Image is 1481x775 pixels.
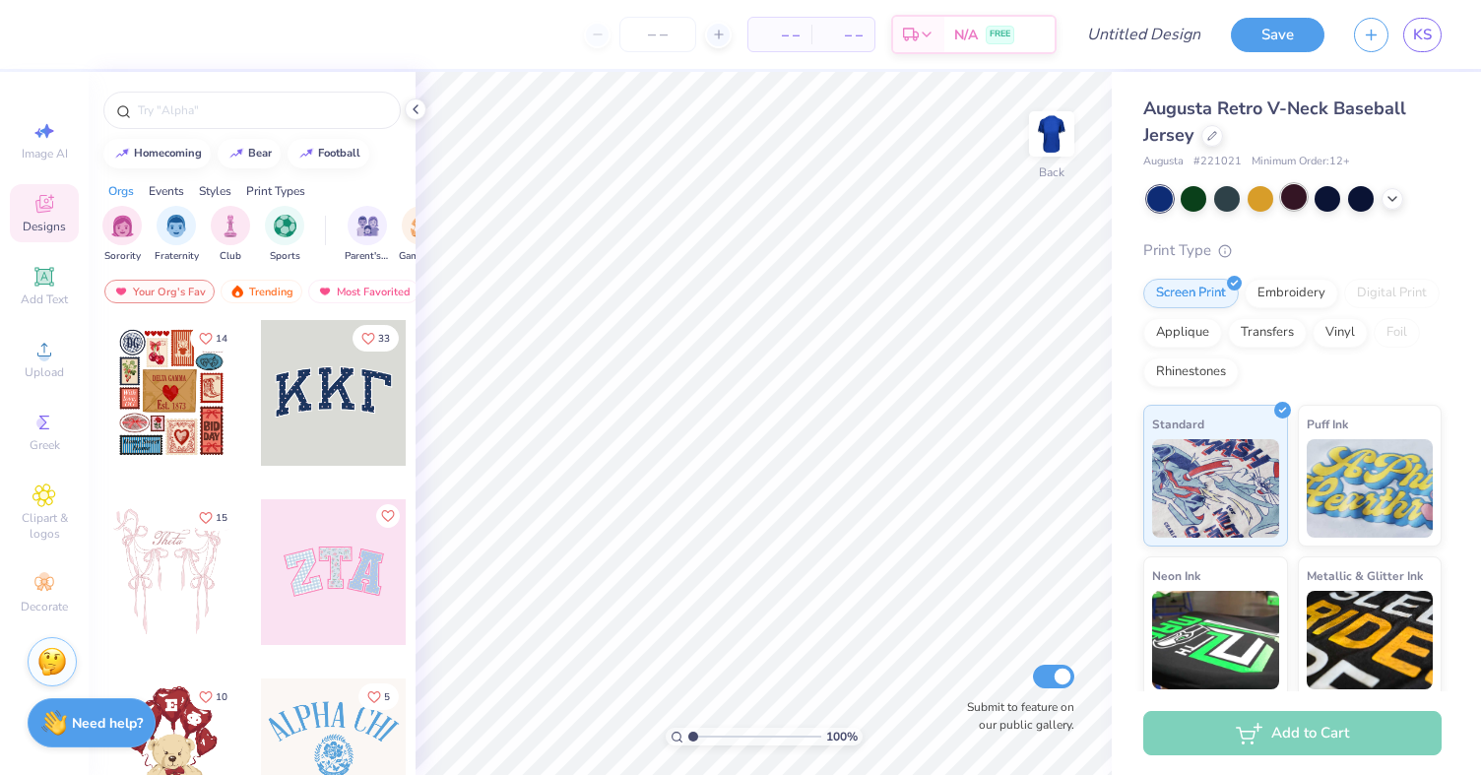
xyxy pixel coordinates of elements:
img: Metallic & Glitter Ink [1307,591,1434,689]
img: trend_line.gif [114,148,130,160]
img: Game Day Image [411,215,433,237]
button: filter button [265,206,304,264]
input: Untitled Design [1071,15,1216,54]
span: Designs [23,219,66,234]
img: most_fav.gif [113,285,129,298]
span: – – [760,25,800,45]
div: football [318,148,360,159]
span: Decorate [21,599,68,614]
span: – – [823,25,863,45]
img: Neon Ink [1152,591,1279,689]
span: Sorority [104,249,141,264]
a: KS [1403,18,1442,52]
div: Trending [221,280,302,303]
div: Applique [1143,318,1222,348]
div: Vinyl [1313,318,1368,348]
img: trending.gif [229,285,245,298]
span: Augusta [1143,154,1184,170]
img: Sports Image [274,215,296,237]
span: Clipart & logos [10,510,79,542]
label: Submit to feature on our public gallery. [956,698,1074,734]
div: filter for Fraternity [155,206,199,264]
span: Parent's Weekend [345,249,390,264]
div: bear [248,148,272,159]
div: Foil [1374,318,1420,348]
span: 15 [216,513,227,523]
div: Orgs [108,182,134,200]
button: bear [218,139,281,168]
span: Upload [25,364,64,380]
span: FREE [990,28,1010,41]
div: Print Type [1143,239,1442,262]
div: Your Org's Fav [104,280,215,303]
span: Augusta Retro V-Neck Baseball Jersey [1143,97,1406,147]
span: Add Text [21,291,68,307]
span: Neon Ink [1152,565,1200,586]
span: Sports [270,249,300,264]
button: Like [353,325,399,352]
div: Digital Print [1344,279,1440,308]
span: 5 [384,692,390,702]
img: Parent's Weekend Image [356,215,379,237]
img: Puff Ink [1307,439,1434,538]
img: trend_line.gif [298,148,314,160]
button: Save [1231,18,1324,52]
span: 33 [378,334,390,344]
button: filter button [211,206,250,264]
button: Like [190,504,236,531]
div: homecoming [134,148,202,159]
span: Standard [1152,414,1204,434]
div: Rhinestones [1143,357,1239,387]
button: Like [190,683,236,710]
button: filter button [345,206,390,264]
span: 100 % [826,728,858,745]
div: filter for Sports [265,206,304,264]
div: Embroidery [1245,279,1338,308]
button: Like [190,325,236,352]
button: filter button [102,206,142,264]
input: Try "Alpha" [136,100,388,120]
span: Fraternity [155,249,199,264]
strong: Need help? [72,714,143,733]
span: Puff Ink [1307,414,1348,434]
img: Back [1032,114,1071,154]
span: 10 [216,692,227,702]
img: Standard [1152,439,1279,538]
div: filter for Sorority [102,206,142,264]
div: filter for Parent's Weekend [345,206,390,264]
span: Metallic & Glitter Ink [1307,565,1423,586]
div: Transfers [1228,318,1307,348]
input: – – [619,17,696,52]
div: Print Types [246,182,305,200]
div: Most Favorited [308,280,419,303]
div: Styles [199,182,231,200]
div: Back [1039,163,1064,181]
span: # 221021 [1193,154,1242,170]
img: trend_line.gif [228,148,244,160]
img: Sorority Image [111,215,134,237]
span: Minimum Order: 12 + [1252,154,1350,170]
span: Club [220,249,241,264]
div: Events [149,182,184,200]
span: KS [1413,24,1432,46]
div: Screen Print [1143,279,1239,308]
button: filter button [155,206,199,264]
button: football [288,139,369,168]
img: most_fav.gif [317,285,333,298]
span: N/A [954,25,978,45]
button: homecoming [103,139,211,168]
span: Greek [30,437,60,453]
button: Like [358,683,399,710]
span: Game Day [399,249,444,264]
span: 14 [216,334,227,344]
button: Like [376,504,400,528]
div: filter for Game Day [399,206,444,264]
img: Fraternity Image [165,215,187,237]
span: Image AI [22,146,68,161]
img: Club Image [220,215,241,237]
button: filter button [399,206,444,264]
div: filter for Club [211,206,250,264]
